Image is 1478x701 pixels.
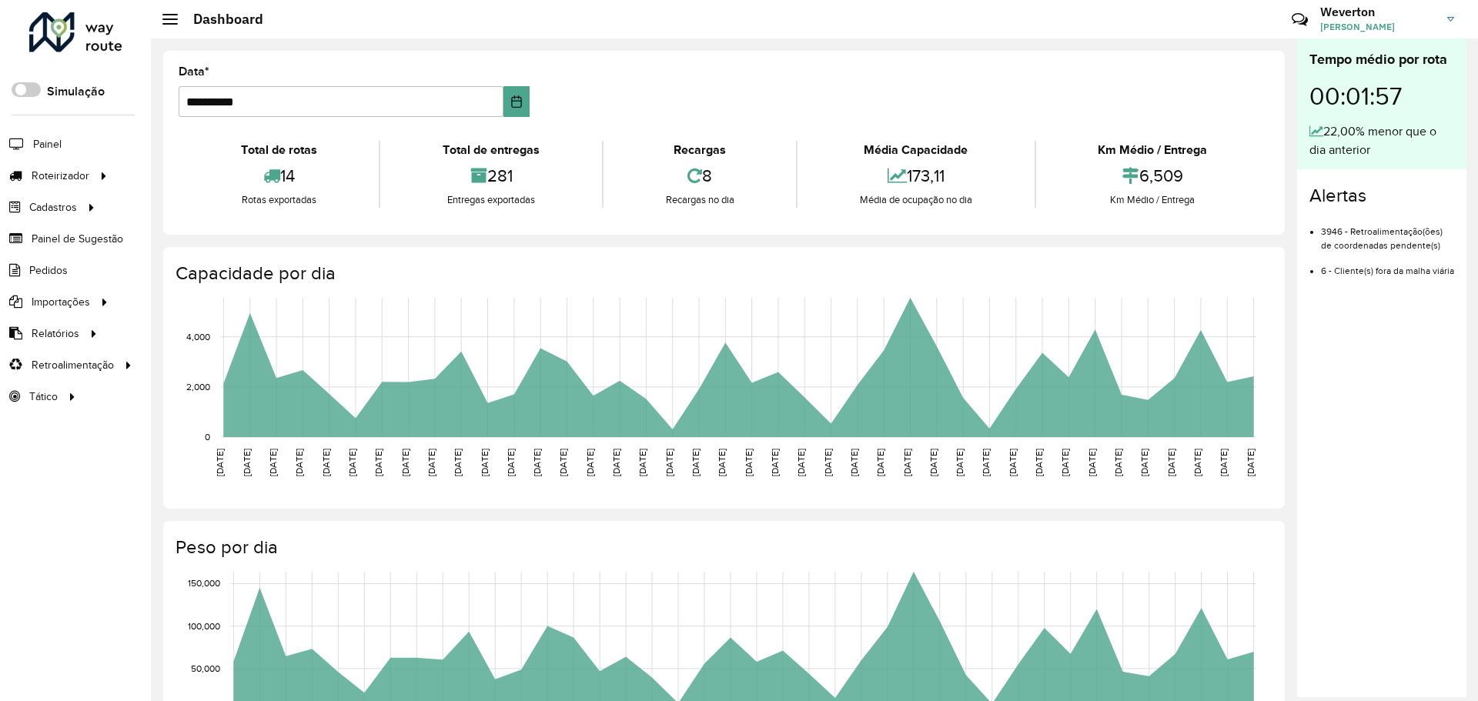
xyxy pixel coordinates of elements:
h3: Weverton [1320,5,1436,19]
span: Painel de Sugestão [32,231,123,247]
text: [DATE] [1166,449,1176,476]
text: [DATE] [321,449,331,476]
text: [DATE] [294,449,304,476]
div: 8 [607,159,792,192]
text: [DATE] [506,449,516,476]
li: 6 - Cliente(s) fora da malha viária [1321,252,1454,278]
text: [DATE] [585,449,595,476]
text: [DATE] [268,449,278,476]
text: [DATE] [637,449,647,476]
li: 3946 - Retroalimentação(ões) de coordenadas pendente(s) [1321,213,1454,252]
span: Relatórios [32,325,79,342]
div: Total de entregas [384,141,597,159]
div: Entregas exportadas [384,192,597,208]
text: [DATE] [532,449,542,476]
text: [DATE] [1113,449,1123,476]
div: 281 [384,159,597,192]
text: [DATE] [558,449,568,476]
text: [DATE] [453,449,463,476]
text: [DATE] [691,449,701,476]
text: [DATE] [347,449,357,476]
text: [DATE] [664,449,674,476]
div: 22,00% menor que o dia anterior [1309,122,1454,159]
text: [DATE] [744,449,754,476]
button: Choose Date [503,86,530,117]
text: [DATE] [770,449,780,476]
div: 6,509 [1040,159,1266,192]
h2: Dashboard [178,11,263,28]
span: Cadastros [29,199,77,215]
div: Recargas [607,141,792,159]
h4: Alertas [1309,185,1454,207]
text: [DATE] [1008,449,1018,476]
text: [DATE] [611,449,621,476]
label: Simulação [47,82,105,101]
text: [DATE] [1139,449,1149,476]
text: [DATE] [1246,449,1256,476]
h4: Capacidade por dia [176,262,1269,285]
text: [DATE] [1192,449,1202,476]
span: Tático [29,389,58,405]
div: Km Médio / Entrega [1040,141,1266,159]
text: 100,000 [188,621,220,631]
div: 00:01:57 [1309,70,1454,122]
text: [DATE] [875,449,885,476]
text: [DATE] [955,449,965,476]
text: 0 [205,432,210,442]
label: Data [179,62,209,81]
text: [DATE] [823,449,833,476]
text: 150,000 [188,579,220,589]
div: Km Médio / Entrega [1040,192,1266,208]
div: Tempo médio por rota [1309,49,1454,70]
div: 14 [182,159,375,192]
text: [DATE] [928,449,938,476]
text: [DATE] [1219,449,1229,476]
text: [DATE] [796,449,806,476]
text: [DATE] [373,449,383,476]
h4: Peso por dia [176,536,1269,559]
span: Pedidos [29,262,68,279]
span: [PERSON_NAME] [1320,20,1436,34]
div: Média Capacidade [801,141,1030,159]
div: Recargas no dia [607,192,792,208]
div: Total de rotas [182,141,375,159]
text: [DATE] [981,449,991,476]
text: [DATE] [242,449,252,476]
text: 50,000 [191,663,220,673]
div: Média de ocupação no dia [801,192,1030,208]
text: [DATE] [849,449,859,476]
span: Painel [33,136,62,152]
text: [DATE] [426,449,436,476]
text: [DATE] [902,449,912,476]
text: 4,000 [186,332,210,342]
span: Importações [32,294,90,310]
text: [DATE] [215,449,225,476]
div: Rotas exportadas [182,192,375,208]
text: 2,000 [186,382,210,392]
text: [DATE] [1060,449,1070,476]
text: [DATE] [480,449,490,476]
text: [DATE] [400,449,410,476]
a: Contato Rápido [1283,3,1316,36]
div: 173,11 [801,159,1030,192]
text: [DATE] [717,449,727,476]
text: [DATE] [1034,449,1044,476]
span: Retroalimentação [32,357,114,373]
span: Roteirizador [32,168,89,184]
text: [DATE] [1087,449,1097,476]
